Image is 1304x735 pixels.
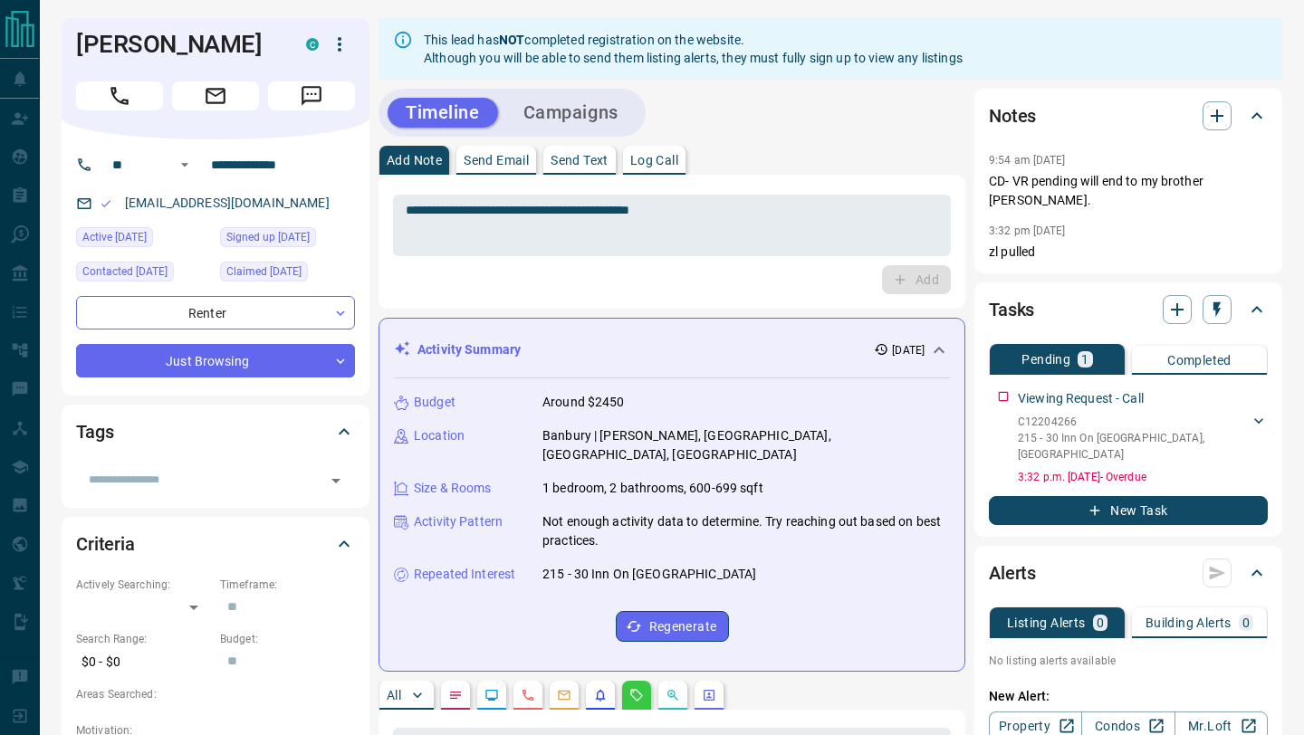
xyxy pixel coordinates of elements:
[306,38,319,51] div: condos.ca
[76,647,211,677] p: $0 - $0
[394,333,950,367] div: Activity Summary[DATE]
[76,530,135,558] h2: Criteria
[630,154,678,167] p: Log Call
[1097,616,1104,629] p: 0
[414,393,455,412] p: Budget
[220,227,355,253] div: Sun Aug 10 2025
[388,98,498,128] button: Timeline
[542,393,625,412] p: Around $2450
[989,224,1066,237] p: 3:32 pm [DATE]
[414,512,503,531] p: Activity Pattern
[100,197,112,210] svg: Email Valid
[220,577,355,593] p: Timeframe:
[414,426,465,445] p: Location
[989,295,1034,324] h2: Tasks
[702,688,716,702] svg: Agent Actions
[989,154,1066,167] p: 9:54 am [DATE]
[616,611,729,642] button: Regenerate
[76,296,355,329] div: Renter
[82,228,147,246] span: Active [DATE]
[76,227,211,253] div: Sun Aug 10 2025
[666,688,680,702] svg: Opportunities
[989,172,1268,210] p: CD- VR pending will end to my brother [PERSON_NAME].
[174,154,196,176] button: Open
[387,689,401,702] p: All
[989,496,1268,525] button: New Task
[76,344,355,377] div: Just Browsing
[989,101,1036,130] h2: Notes
[76,417,113,446] h2: Tags
[172,81,259,110] span: Email
[76,631,211,647] p: Search Range:
[542,565,756,584] p: 215 - 30 Inn On [GEOGRAPHIC_DATA]
[1018,430,1250,463] p: 215 - 30 Inn On [GEOGRAPHIC_DATA] , [GEOGRAPHIC_DATA]
[1018,410,1268,466] div: C12204266215 - 30 Inn On [GEOGRAPHIC_DATA],[GEOGRAPHIC_DATA]
[989,551,1268,595] div: Alerts
[1007,616,1086,629] p: Listing Alerts
[226,262,302,281] span: Claimed [DATE]
[557,688,571,702] svg: Emails
[989,653,1268,669] p: No listing alerts available
[448,688,463,702] svg: Notes
[542,426,950,464] p: Banbury | [PERSON_NAME], [GEOGRAPHIC_DATA], [GEOGRAPHIC_DATA], [GEOGRAPHIC_DATA]
[414,565,515,584] p: Repeated Interest
[76,81,163,110] span: Call
[125,196,330,210] a: [EMAIL_ADDRESS][DOMAIN_NAME]
[1018,414,1250,430] p: C12204266
[521,688,535,702] svg: Calls
[989,687,1268,706] p: New Alert:
[226,228,310,246] span: Signed up [DATE]
[268,81,355,110] span: Message
[989,243,1268,262] p: zl pulled
[220,262,355,287] div: Tue Aug 12 2025
[989,558,1036,587] h2: Alerts
[387,154,442,167] p: Add Note
[76,30,279,59] h1: [PERSON_NAME]
[1018,469,1268,485] p: 3:32 p.m. [DATE] - Overdue
[323,468,349,493] button: Open
[76,262,211,287] div: Sun Aug 10 2025
[499,33,524,47] strong: NOT
[542,512,950,550] p: Not enough activity data to determine. Try reaching out based on best practices.
[76,577,211,593] p: Actively Searching:
[989,94,1268,138] div: Notes
[1081,353,1088,366] p: 1
[505,98,637,128] button: Campaigns
[1242,616,1250,629] p: 0
[593,688,608,702] svg: Listing Alerts
[1018,389,1144,408] p: Viewing Request - Call
[220,631,355,647] p: Budget:
[551,154,609,167] p: Send Text
[629,688,644,702] svg: Requests
[1167,354,1232,367] p: Completed
[464,154,529,167] p: Send Email
[414,479,492,498] p: Size & Rooms
[76,686,355,702] p: Areas Searched:
[424,24,963,74] div: This lead has completed registration on the website. Although you will be able to send them listi...
[542,479,763,498] p: 1 bedroom, 2 bathrooms, 600-699 sqft
[1146,616,1232,629] p: Building Alerts
[417,340,521,359] p: Activity Summary
[76,410,355,453] div: Tags
[82,262,168,281] span: Contacted [DATE]
[892,342,925,358] p: [DATE]
[484,688,499,702] svg: Lead Browsing Activity
[1021,353,1070,366] p: Pending
[989,288,1268,331] div: Tasks
[76,522,355,566] div: Criteria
